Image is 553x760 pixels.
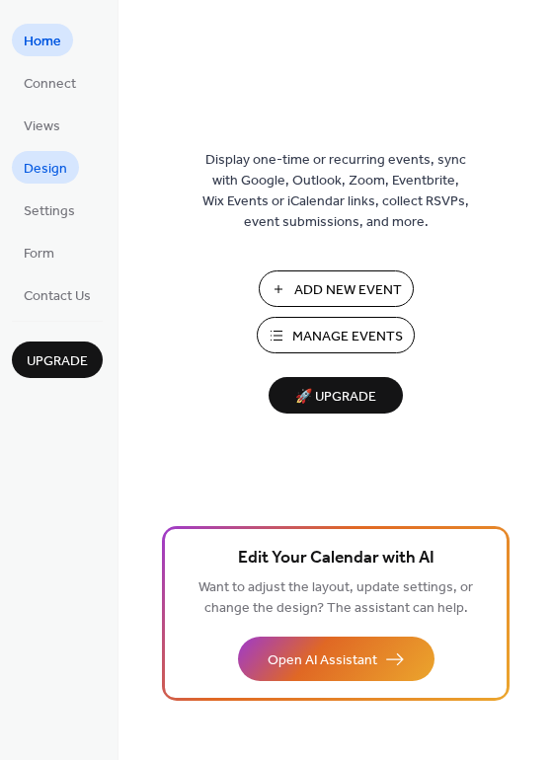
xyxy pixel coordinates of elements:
span: Display one-time or recurring events, sync with Google, Outlook, Zoom, Eventbrite, Wix Events or ... [202,150,469,233]
button: Upgrade [12,342,103,378]
button: Open AI Assistant [238,637,434,681]
span: Want to adjust the layout, update settings, or change the design? The assistant can help. [198,574,473,622]
a: Form [12,236,66,268]
span: Form [24,244,54,265]
a: Settings [12,193,87,226]
span: Design [24,159,67,180]
span: Home [24,32,61,52]
span: Edit Your Calendar with AI [238,545,434,572]
button: Manage Events [257,317,415,353]
span: Manage Events [292,327,403,347]
a: Views [12,109,72,141]
a: Design [12,151,79,184]
span: Views [24,116,60,137]
a: Contact Us [12,278,103,311]
span: Settings [24,201,75,222]
button: Add New Event [259,270,414,307]
span: Connect [24,74,76,95]
span: 🚀 Upgrade [280,384,391,411]
a: Home [12,24,73,56]
span: Add New Event [294,280,402,301]
span: Contact Us [24,286,91,307]
span: Upgrade [27,351,88,372]
button: 🚀 Upgrade [269,377,403,414]
a: Connect [12,66,88,99]
span: Open AI Assistant [268,650,377,671]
